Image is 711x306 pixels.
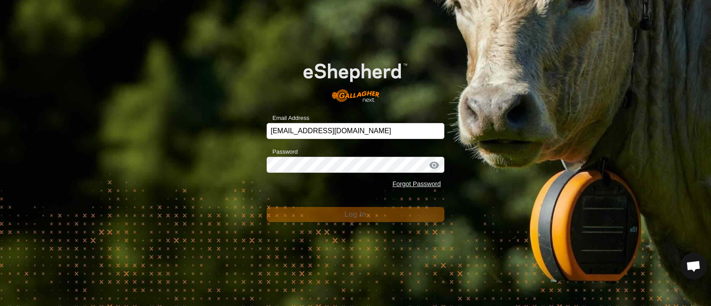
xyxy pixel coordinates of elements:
label: Email Address [267,114,309,123]
span: Log In [344,211,366,218]
img: E-shepherd Logo [284,48,427,109]
button: Log In [267,207,444,222]
div: Open chat [680,253,707,279]
label: Password [267,147,298,156]
input: Email Address [267,123,444,139]
a: Forgot Password [392,180,441,187]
